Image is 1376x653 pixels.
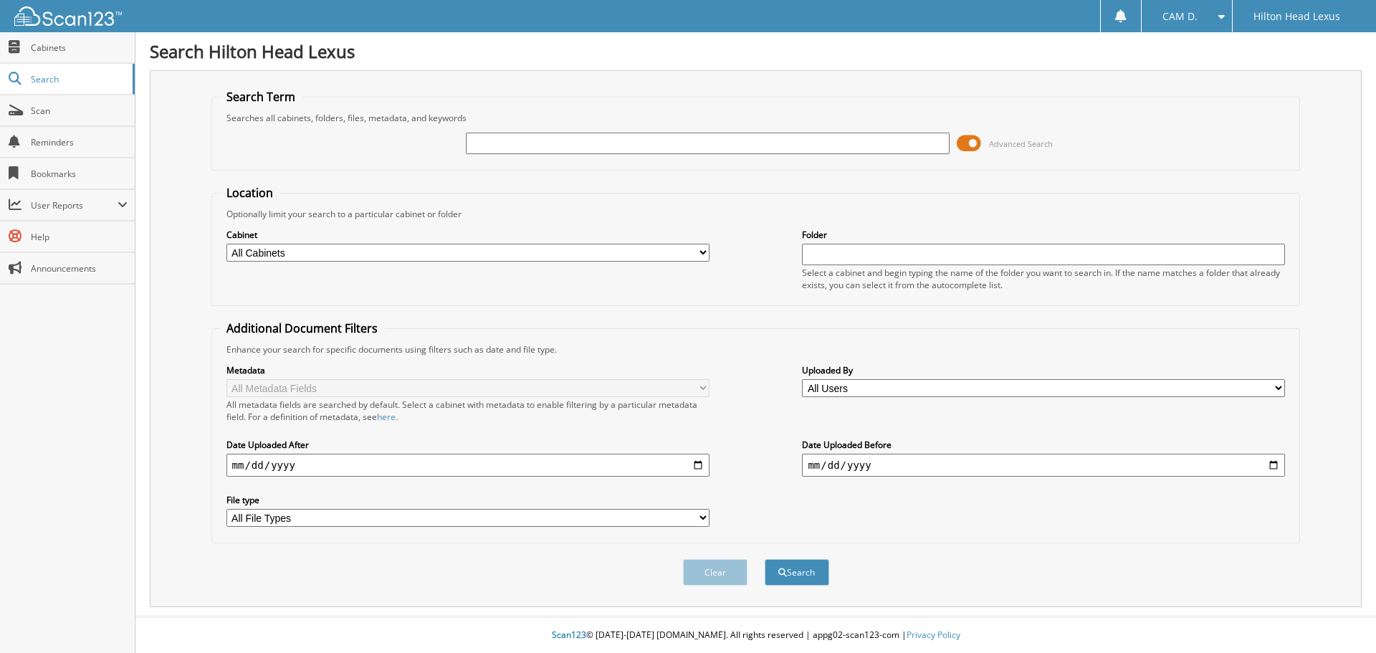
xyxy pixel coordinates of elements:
legend: Search Term [219,89,302,105]
label: Date Uploaded Before [802,439,1285,451]
div: Enhance your search for specific documents using filters such as date and file type. [219,343,1293,356]
span: Scan [31,105,128,117]
label: Folder [802,229,1285,241]
button: Search [765,559,829,586]
input: start [226,454,709,477]
div: Select a cabinet and begin typing the name of the folder you want to search in. If the name match... [802,267,1285,291]
span: Bookmarks [31,168,128,180]
label: Metadata [226,364,709,376]
span: Cabinets [31,42,128,54]
legend: Additional Document Filters [219,320,385,336]
label: File type [226,494,709,506]
span: CAM D. [1162,12,1198,21]
h1: Search Hilton Head Lexus [150,39,1362,63]
a: here [377,411,396,423]
label: Uploaded By [802,364,1285,376]
span: Help [31,231,128,243]
button: Clear [683,559,747,586]
input: end [802,454,1285,477]
label: Date Uploaded After [226,439,709,451]
label: Cabinet [226,229,709,241]
span: Reminders [31,136,128,148]
div: © [DATE]-[DATE] [DOMAIN_NAME]. All rights reserved | appg02-scan123-com | [135,618,1376,653]
span: Search [31,73,125,85]
a: Privacy Policy [907,629,960,641]
legend: Location [219,185,280,201]
div: All metadata fields are searched by default. Select a cabinet with metadata to enable filtering b... [226,399,709,423]
span: Announcements [31,262,128,275]
div: Optionally limit your search to a particular cabinet or folder [219,208,1293,220]
div: Searches all cabinets, folders, files, metadata, and keywords [219,112,1293,124]
span: Hilton Head Lexus [1253,12,1340,21]
span: Scan123 [552,629,586,641]
span: User Reports [31,199,118,211]
iframe: Chat Widget [1304,584,1376,653]
img: scan123-logo-white.svg [14,6,122,26]
span: Advanced Search [989,138,1053,149]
